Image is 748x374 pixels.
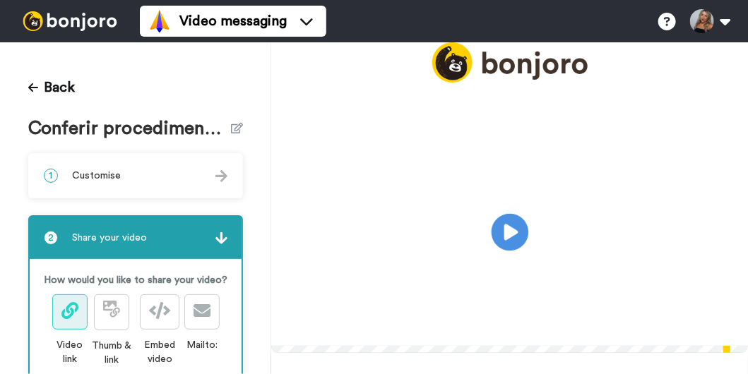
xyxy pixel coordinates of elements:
[215,170,227,182] img: arrow.svg
[281,318,306,334] span: 0:00
[316,318,341,334] span: 0:51
[44,273,227,287] p: How would you like to share your video?
[184,338,220,352] div: Mailto:
[88,339,135,367] div: Thumb & link
[17,11,123,31] img: bj-logo-header-white.svg
[44,231,58,245] span: 2
[72,231,147,245] span: Share your video
[52,338,88,366] div: Video link
[135,338,184,366] div: Embed video
[215,232,227,244] img: arrow.svg
[309,318,314,334] span: /
[28,119,231,139] span: Conferir procedimento padrão da especialidade no Feegow
[72,169,121,183] span: Customise
[721,320,735,334] img: Full screen
[28,71,75,104] button: Back
[44,169,58,183] span: 1
[28,153,243,198] div: 1Customise
[432,42,588,83] img: logo_full.png
[148,10,171,32] img: vm-color.svg
[179,11,287,31] span: Video messaging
